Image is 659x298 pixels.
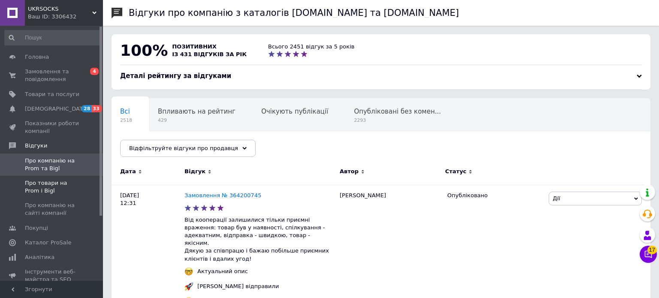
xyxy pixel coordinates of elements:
span: Статус [445,168,467,175]
span: Замовлення та повідомлення [25,68,79,83]
div: Всього 2451 відгук за 5 років [268,43,354,51]
button: Чат з покупцем17 [640,246,657,263]
span: Очікують публікації [261,108,328,115]
div: Опубліковані без коментаря [345,99,458,131]
span: Автор [340,168,359,175]
span: Впливають на рейтинг [158,108,236,115]
span: Товари та послуги [25,90,79,98]
span: 28 [82,105,91,112]
span: Всі [120,108,130,115]
span: 429 [158,117,236,123]
img: :rocket: [184,282,193,291]
input: Пошук [4,30,101,45]
span: позитивних [172,43,217,50]
img: :nerd_face: [184,267,193,276]
span: Відгук [184,168,206,175]
span: Показники роботи компанії [25,120,79,135]
span: Дата [120,168,136,175]
h1: Відгуки про компанію з каталогів [DOMAIN_NAME] та [DOMAIN_NAME] [129,8,459,18]
div: Деталі рейтингу за відгуками [120,72,642,81]
span: Про товари на Prom і Bigl [25,179,79,195]
span: Головна [25,53,49,61]
div: [PERSON_NAME] відправили [195,283,281,290]
span: Інструменти веб-майстра та SEO [25,268,79,283]
span: Відфільтруйте відгуки про продавця [129,145,238,151]
span: Опубліковані без комен... [354,108,441,115]
span: 100% [120,42,168,59]
p: Від кооперації залишилися тільки приємні враження: товар був у наявності, спілкування - адекватни... [184,216,336,263]
span: Дії [553,195,560,202]
span: Аналітика [25,253,54,261]
span: Про компанію на сайті компанії [25,202,79,217]
span: UKRSOCKS [28,5,92,13]
div: Опубліковано [447,192,543,199]
span: 2518 [120,117,132,123]
span: 17 [647,244,657,253]
a: Замовлення № 364200745 [184,192,261,199]
div: Актуальний опис [195,268,250,275]
span: Деталі рейтингу за відгуками [120,72,231,80]
span: 2293 [354,117,441,123]
span: Покупці [25,224,48,232]
span: 33 [91,105,101,112]
span: Каталог ProSale [25,239,71,247]
span: із 431 відгуків за рік [172,51,247,57]
span: [DEMOGRAPHIC_DATA] [25,105,88,113]
span: 4 [90,68,99,75]
span: Про компанію на Prom та Bigl [25,157,79,172]
span: Відгуки [25,142,47,150]
span: Опублікований на сайті [120,140,201,148]
div: Ваш ID: 3306432 [28,13,103,21]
